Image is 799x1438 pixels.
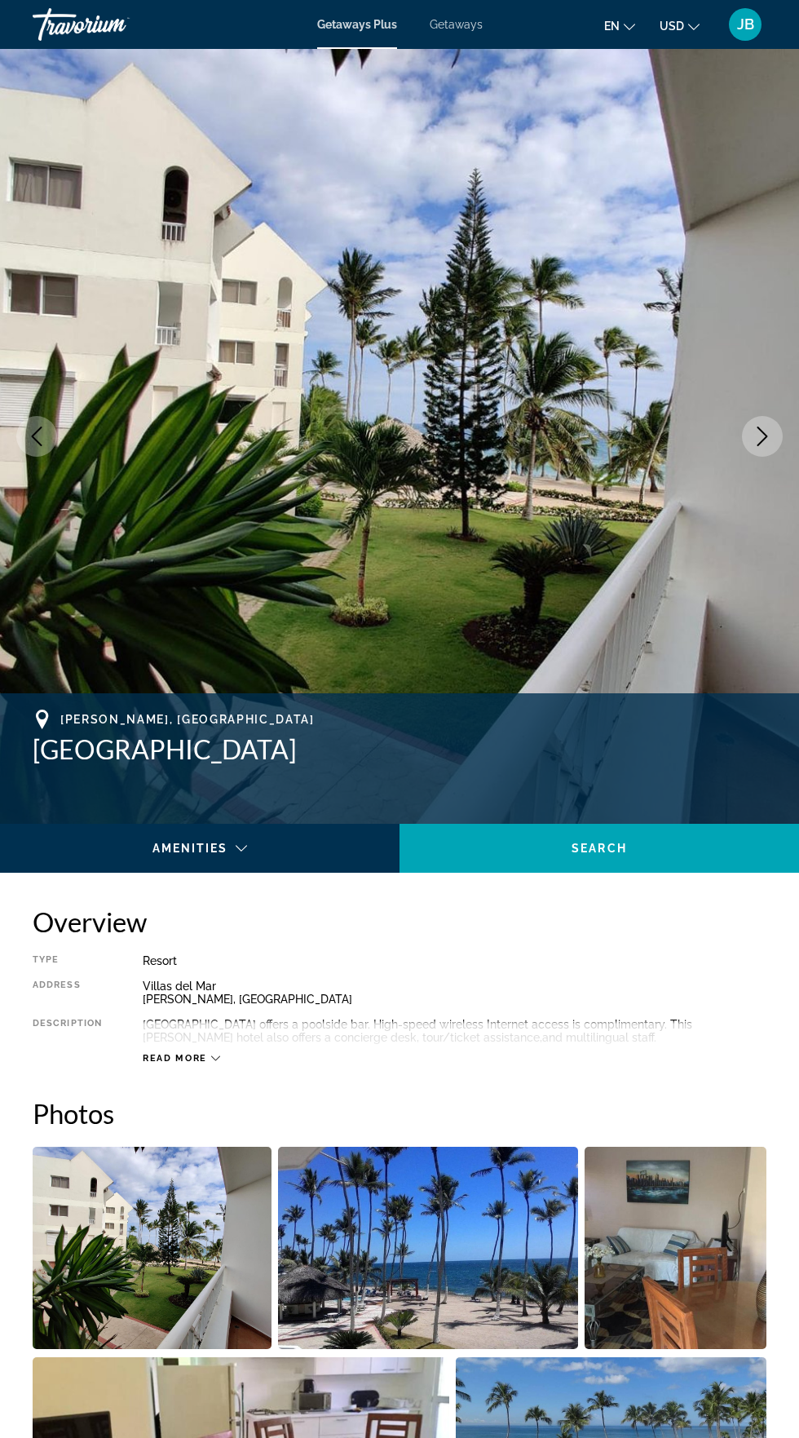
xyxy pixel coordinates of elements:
button: Change currency [660,14,700,38]
button: Previous image [16,416,57,457]
div: Address [33,980,102,1006]
h2: Photos [33,1097,766,1130]
span: [PERSON_NAME], [GEOGRAPHIC_DATA] [60,713,315,726]
span: en [604,20,620,33]
h1: [GEOGRAPHIC_DATA] [33,733,766,766]
h2: Overview [33,905,766,938]
span: Read more [143,1053,207,1064]
span: Search [572,842,627,855]
div: [GEOGRAPHIC_DATA] offers a poolside bar. High-speed wireless Internet access is complimentary. Th... [143,1018,766,1044]
button: Read more [143,1052,220,1064]
div: Resort [143,954,766,967]
div: Type [33,954,102,967]
a: Getaways [430,18,483,31]
button: Open full-screen image slider [33,1146,271,1350]
button: User Menu [724,7,766,42]
button: Change language [604,14,635,38]
button: Search [399,824,799,873]
div: Description [33,1018,102,1044]
span: USD [660,20,684,33]
a: Travorium [33,3,196,46]
a: Getaways Plus [317,18,397,31]
button: Next image [742,416,783,457]
div: Villas del Mar [PERSON_NAME], [GEOGRAPHIC_DATA] [143,980,766,1006]
span: JB [737,16,754,33]
button: Open full-screen image slider [278,1146,578,1350]
button: Open full-screen image slider [585,1146,766,1350]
